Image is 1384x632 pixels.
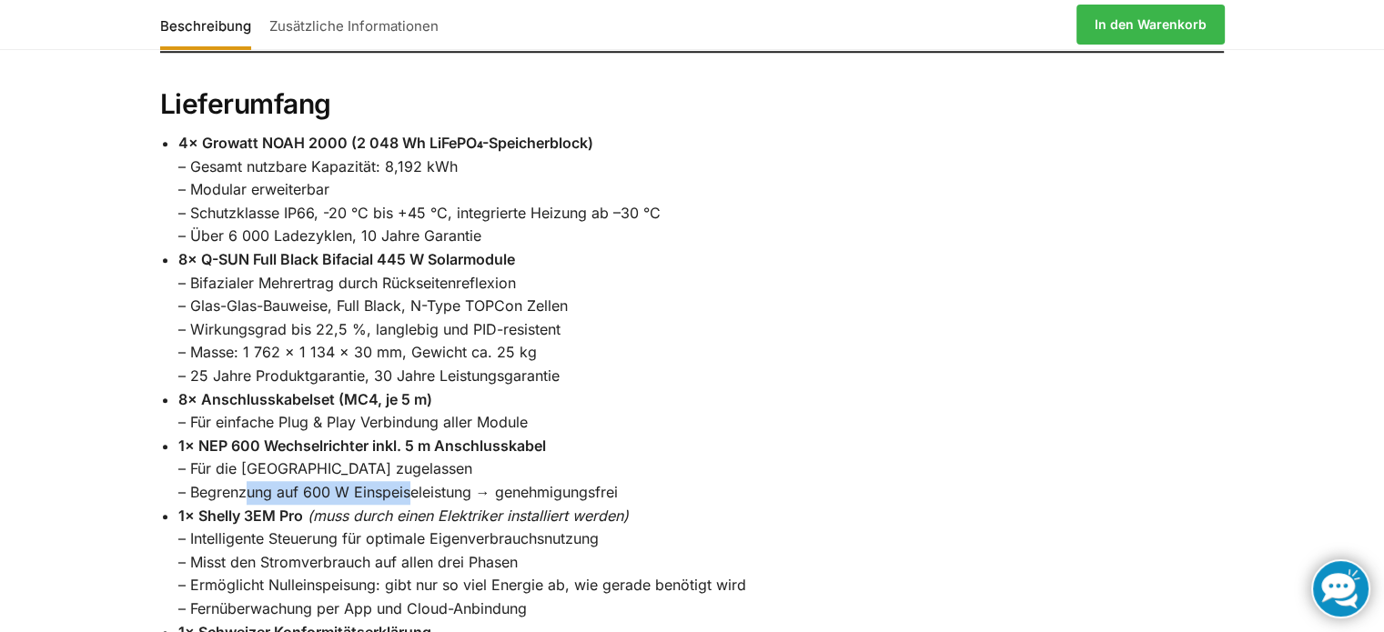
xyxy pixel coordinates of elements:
[178,250,515,268] strong: 8× Q-SUN Full Black Bifacial 445 W Solarmodule
[178,134,593,152] strong: 4× Growatt NOAH 2000 (2 048 Wh LiFePO₄-Speicherblock)
[178,132,1225,248] li: – Gesamt nutzbare Kapazität: 8,192 kWh – Modular erweiterbar – Schutzklasse IP66, -20 °C bis +45 ...
[178,390,432,408] strong: 8× Anschlusskabelset (MC4, je 5 m)
[178,436,546,455] strong: 1× NEP 600 Wechselrichter inkl. 5 m Anschlusskabel
[308,507,629,525] em: (muss durch einen Elektriker installiert werden)
[178,248,1225,388] li: – Bifazialer Mehrertrag durch Rückseitenreflexion – Glas-Glas-Bauweise, Full Black, N-Type TOPCon...
[178,388,1225,435] li: – Für einfache Plug & Play Verbindung aller Module
[178,435,1225,505] li: – Für die [GEOGRAPHIC_DATA] zugelassen – Begrenzung auf 600 W Einspeiseleistung → genehmigungsfrei
[178,507,303,525] strong: 1× Shelly 3EM Pro
[160,87,1225,122] h2: Lieferumfang
[178,505,1225,621] li: – Intelligente Steuerung für optimale Eigenverbrauchsnutzung – Misst den Stromverbrauch auf allen...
